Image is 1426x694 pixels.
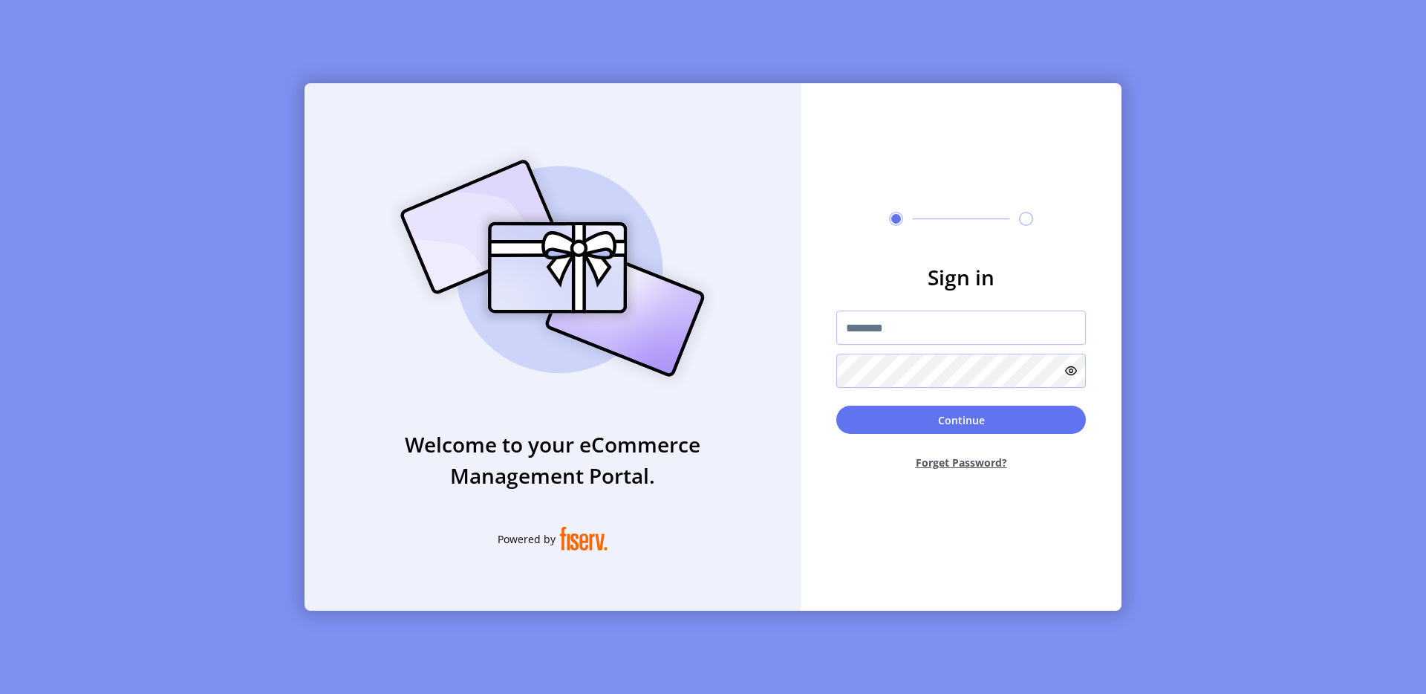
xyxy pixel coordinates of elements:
[498,531,556,547] span: Powered by
[378,143,727,393] img: card_Illustration.svg
[836,406,1086,434] button: Continue
[836,262,1086,293] h3: Sign in
[836,443,1086,482] button: Forget Password?
[305,429,801,491] h3: Welcome to your eCommerce Management Portal.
